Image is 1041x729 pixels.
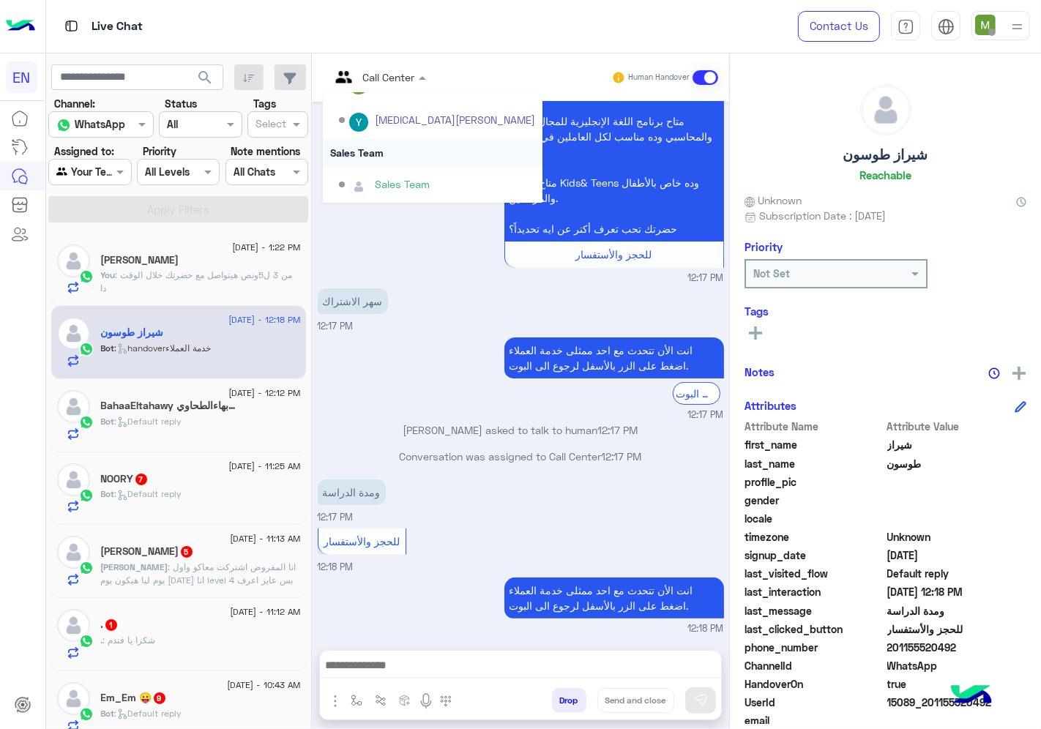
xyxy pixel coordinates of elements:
span: Attribute Name [745,419,884,434]
span: null [887,493,1027,508]
span: Bot [101,416,115,427]
span: انا المفروض اشتركت معاكو واول يوم ليا هيكون يوم الثلاثاء انا level 4 بس عايز اعرف معادي من ٨ ل ١٠... [101,561,296,599]
span: : Default reply [115,416,182,427]
h5: NOORY [101,473,149,485]
span: search [196,69,214,86]
span: Unknown [887,529,1027,545]
img: profile [1008,18,1026,36]
img: defaultAdmin.png [861,85,911,135]
img: userImage [975,15,996,35]
img: defaultAdmin.png [57,463,90,496]
span: 12:17 PM [598,424,638,436]
span: null [887,511,1027,526]
span: You [101,269,116,280]
label: Assigned to: [54,143,114,159]
span: last_visited_flow [745,566,884,581]
h5: شيراز طوسون [843,146,928,163]
span: Bot [101,343,115,354]
img: tab [938,18,955,35]
label: Channel: [54,96,95,111]
img: select flow [351,695,362,706]
p: 16/8/2025, 12:18 PM [504,577,724,618]
span: شكرا يا فندم [103,635,156,646]
img: tab [62,17,81,35]
span: 2025-08-16T09:18:04.743Z [887,584,1027,599]
span: : Default reply [115,488,182,499]
span: ومدة الدراسة [887,603,1027,618]
span: للحجز والأستفسار [324,535,400,547]
label: Status [165,96,197,111]
img: notes [988,367,1000,379]
img: Logo [6,11,35,42]
span: Default reply [887,566,1027,581]
a: Contact Us [798,11,880,42]
span: من 3 ل5ونص هيتواصل مع حضرتك خلال الوقت دا [101,269,293,294]
img: defaultAdmin.png [57,536,90,569]
span: 12:17 PM [318,512,354,523]
img: defaultAdmin.png [57,390,90,423]
img: add [1012,367,1026,380]
span: [DATE] - 12:12 PM [228,386,300,400]
button: Trigger scenario [369,688,393,712]
p: [PERSON_NAME] asked to talk to human [318,422,724,438]
img: hulul-logo.png [946,670,997,722]
p: 16/8/2025, 12:17 PM [318,288,388,314]
span: [PERSON_NAME] [101,561,168,572]
label: Priority [143,143,176,159]
h5: Marwa Omar [101,254,179,266]
span: HandoverOn [745,676,884,692]
span: profile_pic [745,474,884,490]
button: Apply Filters [48,196,308,223]
span: . [101,635,103,646]
img: WhatsApp [79,342,94,356]
img: defaultAdmin.png [57,609,90,642]
h5: Mohamed Ashraf👾 [101,545,194,558]
span: 201155520492 [887,640,1027,655]
img: Trigger scenario [375,695,387,706]
img: defaultAdmin.png [57,317,90,350]
h6: Attributes [745,399,796,412]
span: Bot [101,488,115,499]
span: 1 [105,619,117,631]
div: Sales Team [323,139,542,166]
h6: Tags [745,304,1026,318]
h5: . [101,618,119,631]
span: طوسون [887,456,1027,471]
label: Note mentions [231,143,300,159]
h5: BahaaEltahawy بهاءالطحاوي [101,400,241,412]
h5: شيراز طوسون [101,326,164,339]
div: Select [253,116,286,135]
span: [DATE] - 11:13 AM [230,532,300,545]
div: [MEDICAL_DATA][PERSON_NAME] [375,112,535,127]
span: 7 [135,474,147,485]
span: last_clicked_button [745,621,884,637]
ng-dropdown-panel: Options list [323,93,542,203]
label: Tags [253,96,276,111]
img: make a call [440,695,452,707]
span: Attribute Value [887,419,1027,434]
a: tab [891,11,920,42]
span: 12:18 PM [688,622,724,636]
img: create order [399,695,411,706]
img: WhatsApp [79,707,94,722]
span: 15089_201155520492 [887,695,1027,710]
span: [DATE] - 11:12 AM [230,605,300,618]
img: send attachment [327,692,344,710]
p: Live Chat [92,17,143,37]
span: : handoverخدمة العملاء [115,343,212,354]
span: last_message [745,603,884,618]
span: 2 [887,658,1027,673]
span: Bot [101,708,115,719]
img: tab [898,18,914,35]
h6: Priority [745,240,783,253]
img: WhatsApp [79,488,94,503]
img: WhatsApp [79,269,94,284]
span: ChannelId [745,658,884,673]
span: signup_date [745,547,884,563]
h6: Notes [745,365,775,378]
span: 12:17 PM [602,450,642,463]
img: ACg8ocI6MlsIVUV_bq7ynHKXRHAHHf_eEJuK8wzlPyPcd5DXp5YqWA=s96-c [349,113,368,132]
span: first_name [745,437,884,452]
p: 16/8/2025, 12:17 PM [318,479,386,505]
button: create order [393,688,417,712]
